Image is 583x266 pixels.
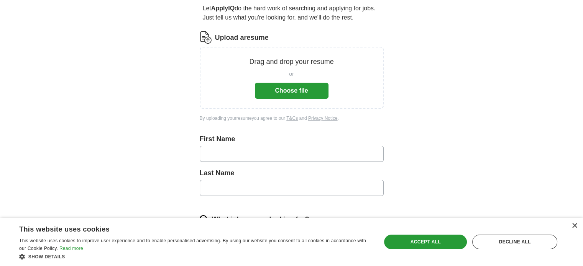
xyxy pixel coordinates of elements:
[200,1,384,25] p: Let do the hard work of searching and applying for jobs. Just tell us what you're looking for, an...
[19,238,366,251] span: This website uses cookies to improve user experience and to enable personalised advertising. By u...
[249,57,333,67] p: Drag and drop your resume
[212,214,309,225] label: What job are you looking for?
[19,222,351,234] div: This website uses cookies
[472,235,557,249] div: Decline all
[200,31,212,44] img: CV Icon
[28,254,65,259] span: Show details
[211,5,235,11] strong: ApplyIQ
[200,168,384,178] label: Last Name
[255,83,328,99] button: Choose file
[572,223,577,229] div: Close
[200,215,209,224] img: search.png
[215,33,269,43] label: Upload a resume
[200,134,384,144] label: First Name
[384,235,467,249] div: Accept all
[289,70,294,78] span: or
[200,115,384,122] div: By uploading your resume you agree to our and .
[59,246,83,251] a: Read more, opens a new window
[286,116,298,121] a: T&Cs
[308,116,338,121] a: Privacy Notice
[19,253,371,260] div: Show details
